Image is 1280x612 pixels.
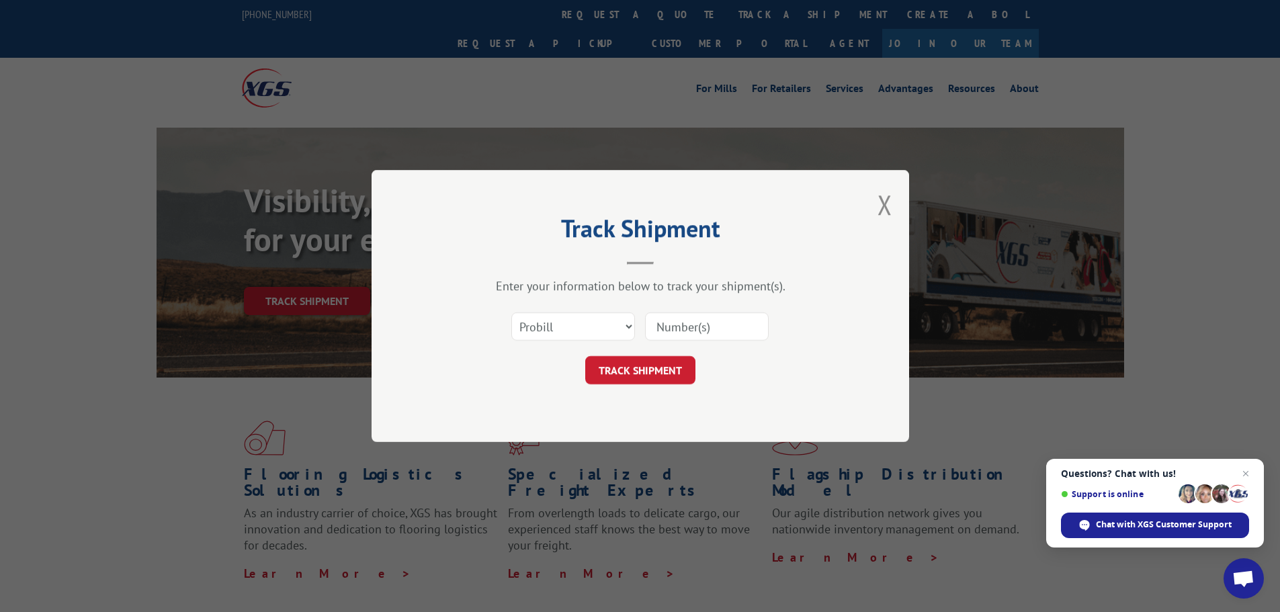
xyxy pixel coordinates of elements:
button: Close modal [878,187,892,222]
button: TRACK SHIPMENT [585,356,695,384]
div: Chat with XGS Customer Support [1061,513,1249,538]
span: Close chat [1238,466,1254,482]
span: Questions? Chat with us! [1061,468,1249,479]
div: Enter your information below to track your shipment(s). [439,278,842,294]
div: Open chat [1224,558,1264,599]
span: Chat with XGS Customer Support [1096,519,1232,531]
span: Support is online [1061,489,1174,499]
input: Number(s) [645,312,769,341]
h2: Track Shipment [439,219,842,245]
